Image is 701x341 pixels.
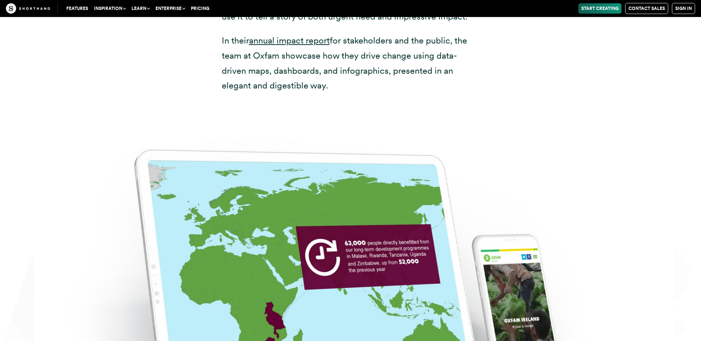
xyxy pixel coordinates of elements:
a: Pricing [188,3,212,14]
a: annual impact report [249,35,330,46]
button: Learn [129,3,153,14]
a: Contact Sales [625,3,668,14]
a: Start Creating [578,3,621,14]
img: The Craft [6,3,50,14]
a: Features [63,3,91,14]
button: Enterprise [153,3,188,14]
button: Inspiration [91,3,129,14]
p: In their for stakeholders and the public, the team at Oxfam showcase how they drive change using ... [222,33,480,93]
a: Sign in [672,3,695,14]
